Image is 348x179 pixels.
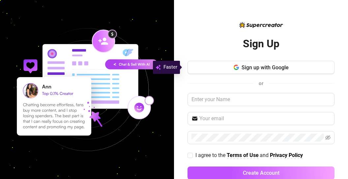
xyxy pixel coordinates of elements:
span: Faster [163,63,177,71]
img: svg%3e [156,63,161,71]
img: logo-BBDzfeDw.svg [239,22,283,28]
button: Sign up with Google [188,61,334,74]
span: I agree to the [195,152,227,158]
span: eye-invisible [325,135,331,140]
span: or [259,80,263,86]
a: Privacy Policy [270,152,303,159]
span: and [260,152,270,158]
input: Your email [199,115,331,123]
span: Sign up with Google [242,64,289,71]
h2: Sign Up [243,37,279,51]
span: Create Account [243,170,279,176]
a: Terms of Use [227,152,259,159]
input: Enter your Name [188,93,334,106]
